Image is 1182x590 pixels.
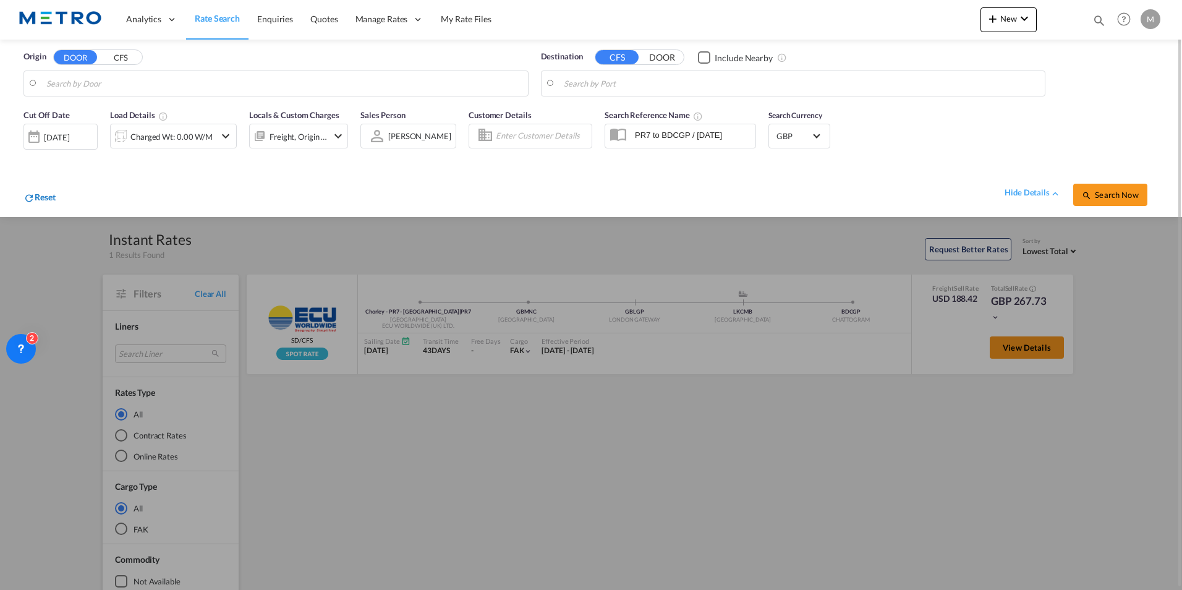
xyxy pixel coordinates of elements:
button: CFS [99,51,142,65]
md-datepicker: Select [23,148,33,165]
div: Charged Wt: 0.00 W/Micon-chevron-down [110,124,237,148]
div: Freight Origin Destination [270,128,328,145]
div: icon-refreshReset [23,191,56,206]
button: icon-plus 400-fgNewicon-chevron-down [980,7,1037,32]
input: Search by Port [564,74,1039,93]
button: icon-magnifySearch Now [1073,184,1147,206]
span: My Rate Files [441,14,491,24]
md-icon: icon-plus 400-fg [985,11,1000,26]
span: Help [1113,9,1134,30]
span: Manage Rates [355,13,408,25]
div: hide detailsicon-chevron-up [1005,187,1061,199]
span: Analytics [126,13,161,25]
md-icon: icon-chevron-up [1050,188,1061,199]
md-icon: icon-magnify [1092,14,1106,27]
md-icon: icon-chevron-down [331,129,346,143]
md-select: Select Currency: £ GBPUnited Kingdom Pound [775,127,823,145]
span: Rate Search [195,13,240,24]
md-icon: icon-chevron-down [1017,11,1032,26]
div: icon-magnify [1092,14,1106,32]
span: Locals & Custom Charges [249,110,339,120]
span: New [985,14,1032,24]
span: Enquiries [257,14,293,24]
span: Cut Off Date [23,110,70,120]
div: [PERSON_NAME] [388,131,451,141]
div: M [1141,9,1160,29]
input: Search by Door [46,74,522,93]
md-icon: Your search will be saved by the below given name [693,111,703,121]
img: 25181f208a6c11efa6aa1bf80d4cef53.png [19,6,102,33]
span: Load Details [110,110,168,120]
md-checkbox: Checkbox No Ink [698,51,773,64]
md-icon: icon-chevron-down [218,129,233,143]
span: Search Currency [768,111,822,120]
span: GBP [776,130,811,142]
md-select: Sales Person: Marcel Thomas [387,127,453,145]
button: DOOR [54,50,97,64]
div: [DATE] [44,132,69,143]
button: CFS [595,50,639,64]
span: Quotes [310,14,338,24]
md-icon: Unchecked: Ignores neighbouring ports when fetching rates.Checked : Includes neighbouring ports w... [777,53,787,62]
span: icon-magnifySearch Now [1082,190,1138,200]
div: Charged Wt: 0.00 W/M [130,128,213,145]
md-input-container: Chattogram, BDCGP [542,71,1045,96]
input: Search Reference Name [629,126,755,144]
span: Origin [23,51,46,63]
input: Enter Customer Details [496,127,588,145]
span: Reset [35,192,56,202]
md-icon: icon-magnify [1082,190,1092,200]
md-icon: Chargeable Weight [158,111,168,121]
md-icon: icon-refresh [23,192,35,203]
span: Search Reference Name [605,110,703,120]
div: [DATE] [23,124,98,150]
span: Customer Details [469,110,531,120]
div: Help [1113,9,1141,31]
md-input-container: GB-PR7, Chorley [24,71,528,96]
div: Include Nearby [715,52,773,64]
span: Sales Person [360,110,406,120]
span: Destination [541,51,583,63]
button: DOOR [640,51,684,65]
div: Freight Origin Destinationicon-chevron-down [249,124,348,148]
